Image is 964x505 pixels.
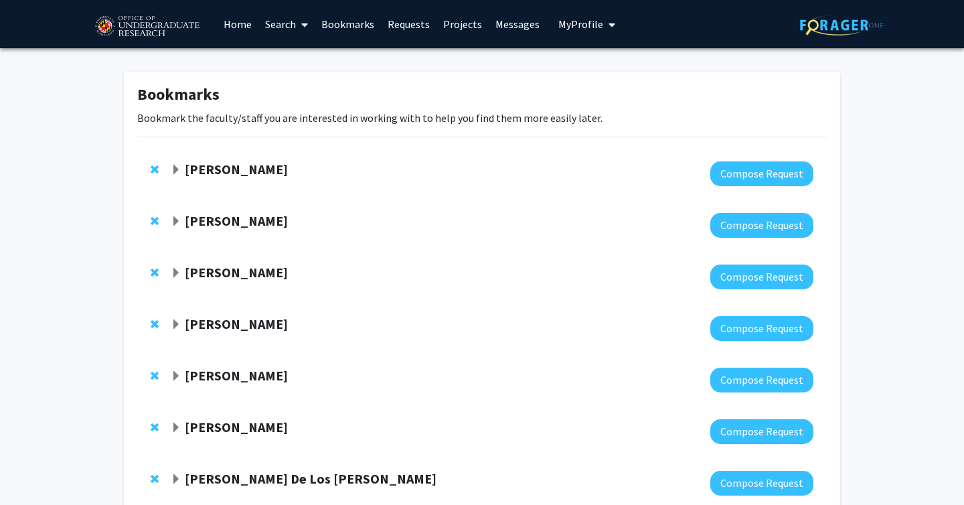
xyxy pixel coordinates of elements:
[137,110,827,126] p: Bookmark the faculty/staff you are interested in working with to help you find them more easily l...
[381,1,436,48] a: Requests
[171,319,181,330] span: Expand Yanxin Liu Bookmark
[151,370,159,381] span: Remove Rochelle Newman from bookmarks
[171,216,181,227] span: Expand Alexander Shackman Bookmark
[171,474,181,485] span: Expand Andres De Los Reyes Bookmark
[151,474,159,484] span: Remove Andres De Los Reyes from bookmarks
[710,368,813,392] button: Compose Request to Rochelle Newman
[185,264,288,281] strong: [PERSON_NAME]
[710,161,813,186] button: Compose Request to Jeffery Klauda
[185,212,288,229] strong: [PERSON_NAME]
[151,422,159,433] span: Remove Magaly Toro from bookmarks
[171,371,181,382] span: Expand Rochelle Newman Bookmark
[710,213,813,238] button: Compose Request to Alexander Shackman
[137,85,827,104] h1: Bookmarks
[800,15,884,35] img: ForagerOne Logo
[185,161,288,177] strong: [PERSON_NAME]
[185,470,436,487] strong: [PERSON_NAME] De Los [PERSON_NAME]
[258,1,315,48] a: Search
[217,1,258,48] a: Home
[151,319,159,330] span: Remove Yanxin Liu from bookmarks
[710,265,813,289] button: Compose Request to Yasmeen Faroqi-Shah
[171,268,181,279] span: Expand Yasmeen Faroqi-Shah Bookmark
[710,419,813,444] button: Compose Request to Magaly Toro
[710,471,813,496] button: Compose Request to Andres De Los Reyes
[90,10,204,44] img: University of Maryland Logo
[489,1,546,48] a: Messages
[10,445,57,495] iframe: Chat
[185,315,288,332] strong: [PERSON_NAME]
[436,1,489,48] a: Projects
[171,423,181,433] span: Expand Magaly Toro Bookmark
[710,316,813,341] button: Compose Request to Yanxin Liu
[151,267,159,278] span: Remove Yasmeen Faroqi-Shah from bookmarks
[151,164,159,175] span: Remove Jeffery Klauda from bookmarks
[315,1,381,48] a: Bookmarks
[151,216,159,226] span: Remove Alexander Shackman from bookmarks
[185,367,288,384] strong: [PERSON_NAME]
[171,165,181,175] span: Expand Jeffery Klauda Bookmark
[558,17,603,31] span: My Profile
[185,419,288,435] strong: [PERSON_NAME]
